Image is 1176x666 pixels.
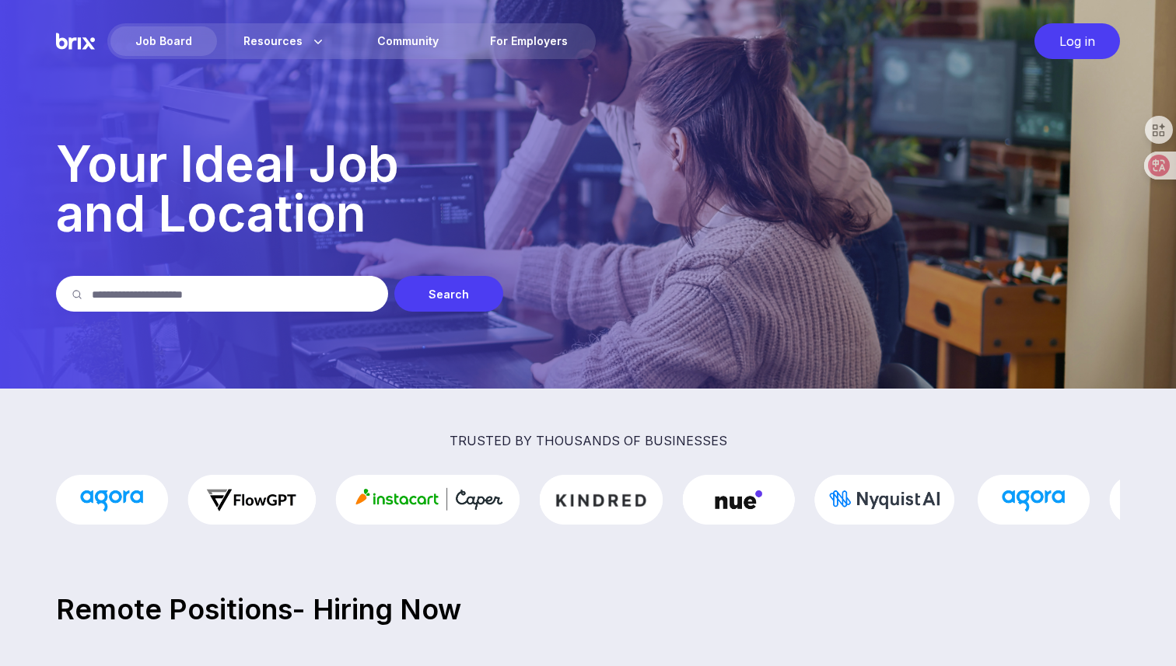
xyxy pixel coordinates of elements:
div: Resources [219,26,351,56]
div: Job Board [110,26,217,56]
div: Log in [1034,23,1120,59]
div: Search [394,276,503,312]
p: Your Ideal Job and Location [56,139,1120,239]
img: Brix Logo [56,23,95,59]
a: For Employers [465,26,593,56]
a: Log in [1027,23,1120,59]
a: Community [352,26,464,56]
